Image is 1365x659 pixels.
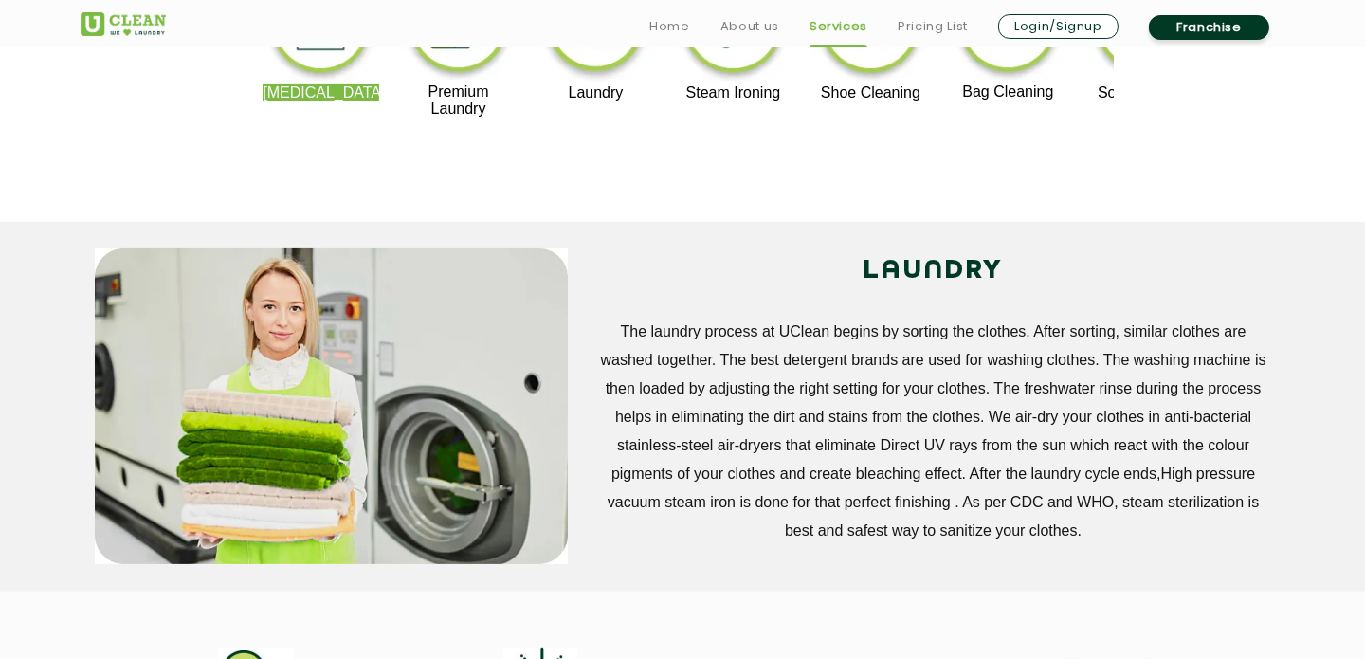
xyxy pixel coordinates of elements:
p: Sofa Cleaning [1087,84,1204,101]
a: Pricing List [898,15,968,38]
a: Franchise [1149,15,1269,40]
a: About us [720,15,779,38]
p: [MEDICAL_DATA] [263,84,379,101]
p: The laundry process at UClean begins by sorting the clothes. After sorting, similar clothes are w... [596,318,1270,545]
img: UClean Laundry and Dry Cleaning [81,12,166,36]
h2: LAUNDRY [596,248,1270,294]
a: Login/Signup [998,14,1119,39]
p: Bag Cleaning [950,83,1066,101]
p: Steam Ironing [675,84,792,101]
a: Services [810,15,867,38]
p: Premium Laundry [400,83,517,118]
p: Laundry [537,84,654,101]
img: service_main_image_11zon.webp [95,248,568,564]
p: Shoe Cleaning [812,84,929,101]
a: Home [649,15,690,38]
